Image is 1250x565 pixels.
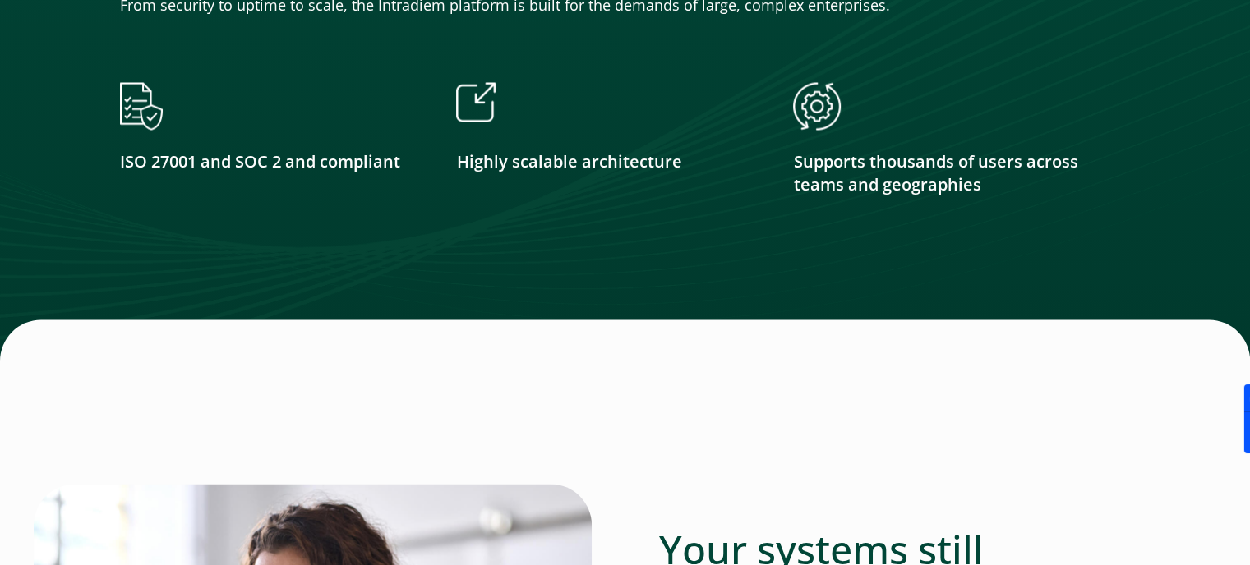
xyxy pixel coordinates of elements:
img: Supports [793,82,841,130]
img: ISO [120,82,163,130]
p: Supports thousands of users across teams and geographies [793,149,1096,197]
p: ISO 27001 and SOC 2 and compliant [120,149,423,173]
img: Scalable [456,82,496,122]
p: Highly scalable architecture [456,149,759,173]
